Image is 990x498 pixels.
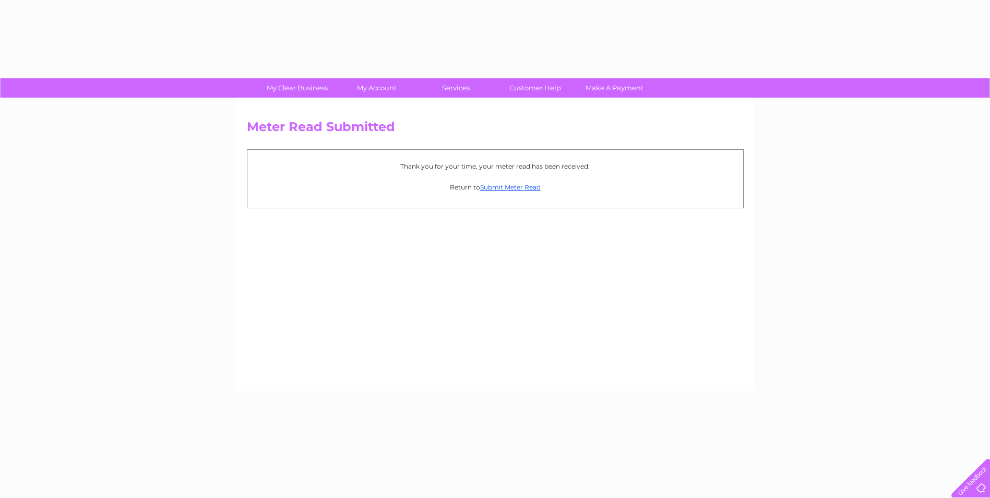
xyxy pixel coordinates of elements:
[254,78,340,98] a: My Clear Business
[253,161,738,171] p: Thank you for your time, your meter read has been received.
[247,120,744,139] h2: Meter Read Submitted
[413,78,499,98] a: Services
[571,78,658,98] a: Make A Payment
[333,78,420,98] a: My Account
[480,183,541,191] a: Submit Meter Read
[253,182,738,192] p: Return to
[492,78,578,98] a: Customer Help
